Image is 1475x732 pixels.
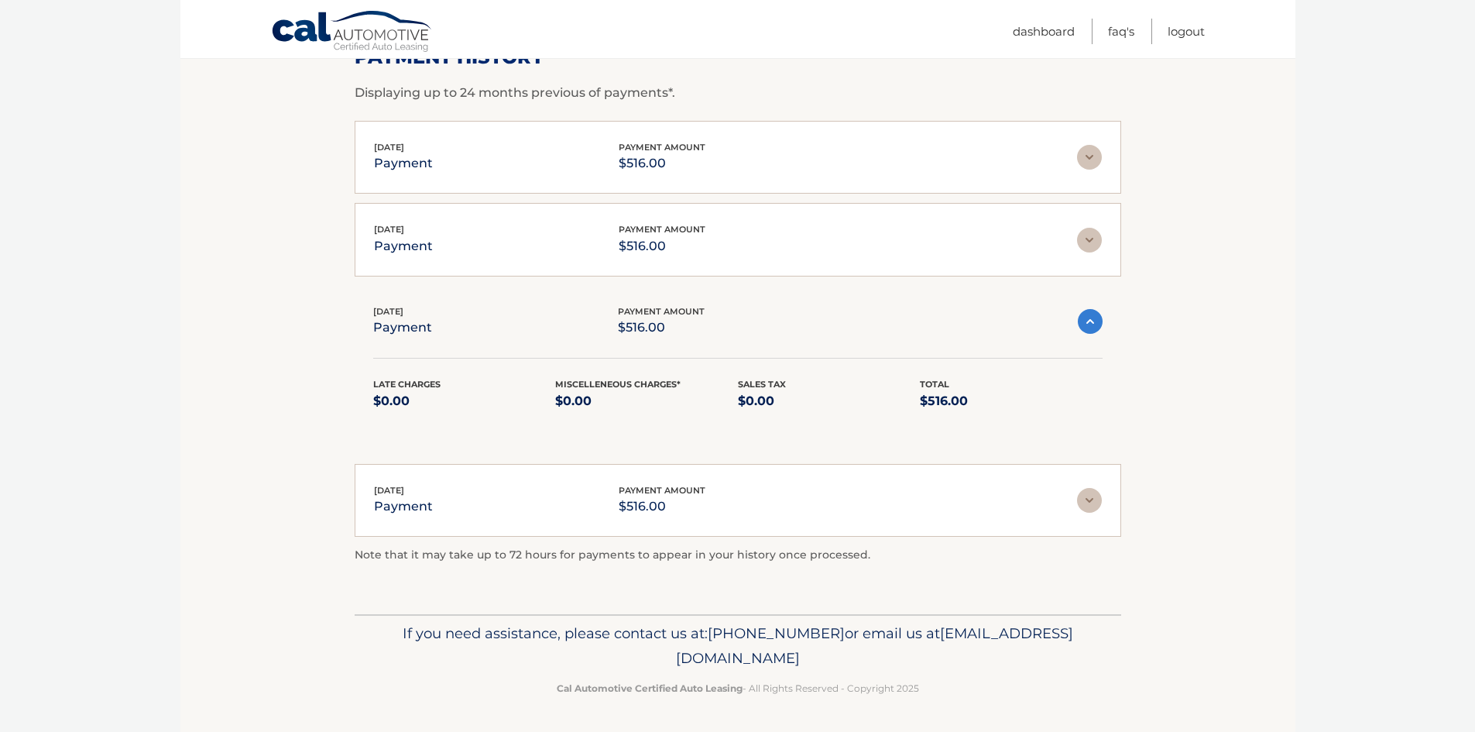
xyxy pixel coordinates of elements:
[1077,228,1102,253] img: accordion-rest.svg
[618,317,705,339] p: $516.00
[374,224,404,235] span: [DATE]
[373,390,556,412] p: $0.00
[708,624,845,642] span: [PHONE_NUMBER]
[619,142,705,153] span: payment amount
[1078,309,1103,334] img: accordion-active.svg
[365,680,1111,696] p: - All Rights Reserved - Copyright 2025
[619,235,705,257] p: $516.00
[1168,19,1205,44] a: Logout
[374,235,433,257] p: payment
[738,390,921,412] p: $0.00
[355,84,1121,102] p: Displaying up to 24 months previous of payments*.
[619,485,705,496] span: payment amount
[374,142,404,153] span: [DATE]
[374,485,404,496] span: [DATE]
[373,317,432,339] p: payment
[355,546,1121,565] p: Note that it may take up to 72 hours for payments to appear in your history once processed.
[676,624,1073,667] span: [EMAIL_ADDRESS][DOMAIN_NAME]
[920,390,1103,412] p: $516.00
[738,379,786,390] span: Sales Tax
[1108,19,1134,44] a: FAQ's
[619,224,705,235] span: payment amount
[557,682,743,694] strong: Cal Automotive Certified Auto Leasing
[618,306,705,317] span: payment amount
[555,379,681,390] span: Miscelleneous Charges*
[373,379,441,390] span: Late Charges
[373,306,403,317] span: [DATE]
[271,10,434,55] a: Cal Automotive
[374,496,433,517] p: payment
[1077,488,1102,513] img: accordion-rest.svg
[555,390,738,412] p: $0.00
[1077,145,1102,170] img: accordion-rest.svg
[1013,19,1075,44] a: Dashboard
[619,153,705,174] p: $516.00
[374,153,433,174] p: payment
[920,379,949,390] span: Total
[365,621,1111,671] p: If you need assistance, please contact us at: or email us at
[619,496,705,517] p: $516.00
